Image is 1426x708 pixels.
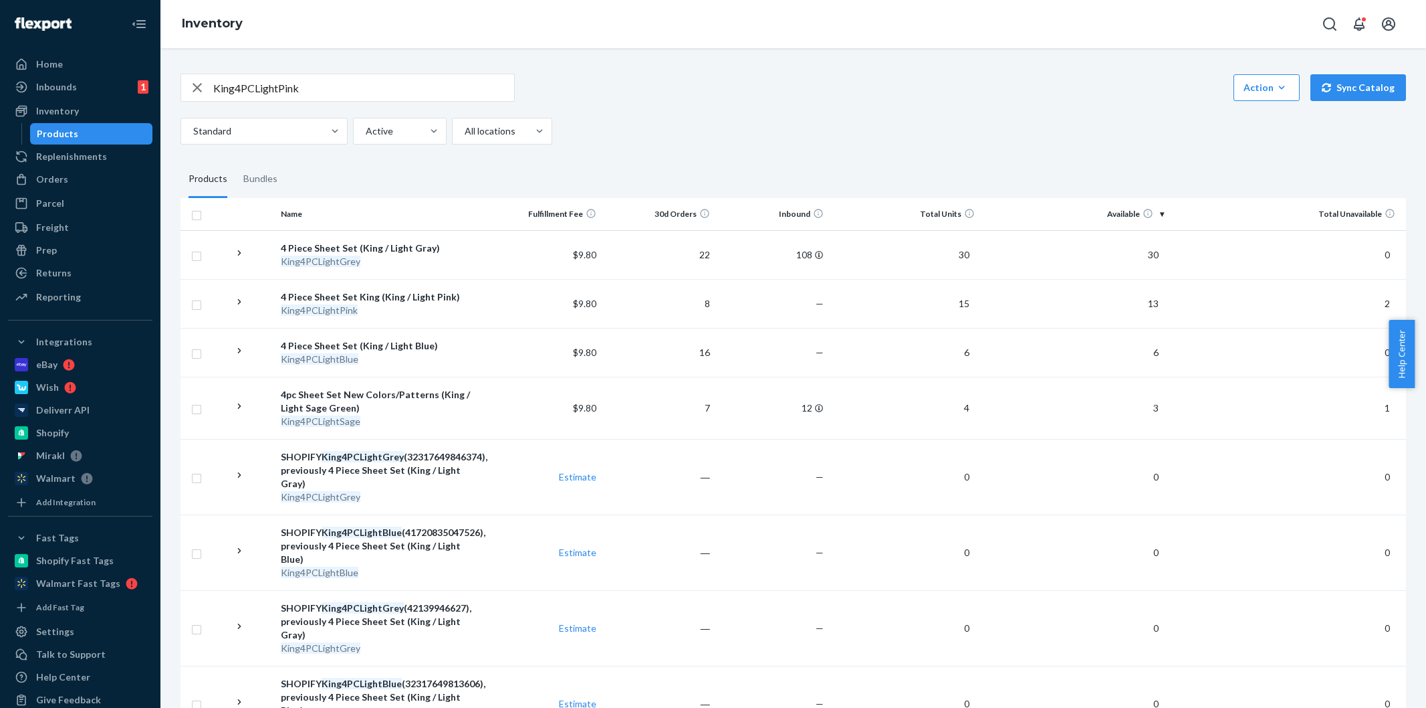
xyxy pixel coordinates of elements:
th: Available [980,198,1169,230]
div: Wish [36,381,59,394]
div: Walmart Fast Tags [36,577,120,590]
div: Returns [36,266,72,280]
a: Walmart Fast Tags [8,573,152,594]
div: Replenishments [36,150,107,163]
div: Fast Tags [36,531,79,545]
div: Walmart [36,472,76,485]
span: $9.80 [573,347,596,358]
span: 0 [1379,347,1395,358]
span: 0 [1148,622,1164,634]
em: King4PCLightGrey [322,602,404,614]
a: Settings [8,621,152,642]
span: — [816,347,824,358]
span: 0 [1379,622,1395,634]
em: King4PCLightBlue [281,567,358,578]
div: Inbounds [36,80,77,94]
div: Home [36,58,63,71]
button: Talk to Support [8,644,152,665]
a: Mirakl [8,445,152,466]
input: Active [364,124,366,138]
div: Inventory [36,104,79,118]
em: King4PCLightGrey [281,642,360,654]
span: 1 [1379,402,1395,414]
td: 12 [715,377,829,439]
span: $9.80 [573,249,596,260]
a: Freight [8,217,152,238]
em: King4PCLightSage [281,416,360,427]
span: 0 [1379,547,1395,558]
div: Settings [36,625,74,638]
span: $9.80 [573,402,596,414]
div: Give Feedback [36,693,101,707]
em: King4PCLightGrey [281,491,360,503]
a: Walmart [8,468,152,489]
button: Integrations [8,331,152,353]
div: Deliverr API [36,404,90,417]
a: Deliverr API [8,400,152,421]
a: Shopify Fast Tags [8,550,152,571]
img: Flexport logo [15,17,72,31]
div: Shopify Fast Tags [36,554,114,567]
a: Returns [8,262,152,284]
a: Shopify [8,422,152,444]
a: Add Fast Tag [8,600,152,616]
div: SHOPIFY (42139946627), previously 4 Piece Sheet Set (King / Light Gray) [281,602,483,642]
span: 6 [1148,347,1164,358]
a: Products [30,123,153,145]
div: Action [1243,81,1290,94]
a: Replenishments [8,146,152,167]
span: 30 [953,249,975,260]
td: 8 [602,279,715,328]
a: Wish [8,377,152,398]
div: Talk to Support [36,648,106,661]
span: 15 [953,298,975,309]
em: King4PCLightPink [281,304,358,316]
span: 0 [959,622,975,634]
div: Products [189,161,227,198]
a: Estimate [559,471,596,482]
button: Fast Tags [8,527,152,549]
td: 108 [715,230,829,279]
div: Products [37,127,78,141]
a: Reporting [8,286,152,308]
div: 4 Piece Sheet Set King (King / Light Pink) [281,290,483,304]
span: 0 [959,547,975,558]
th: Fulfillment Fee [488,198,602,230]
div: Orders [36,173,68,186]
div: 1 [138,80,148,94]
div: Reporting [36,290,81,304]
span: — [816,471,824,482]
span: 4 [959,402,975,414]
div: Add Fast Tag [36,602,84,613]
button: Open Search Box [1316,11,1343,37]
em: King4PCLightGrey [322,451,404,462]
span: 0 [1148,471,1164,482]
div: SHOPIFY (41720835047526), previously 4 Piece Sheet Set (King / Light Blue) [281,526,483,566]
div: eBay [36,358,57,371]
button: Sync Catalog [1310,74,1406,101]
em: King4PCLightBlue [322,527,402,538]
div: Prep [36,244,57,257]
a: Help Center [8,667,152,688]
div: Freight [36,221,69,234]
span: 0 [959,471,975,482]
button: Action [1233,74,1300,101]
span: Help Center [1389,320,1415,388]
a: Orders [8,169,152,190]
div: Shopify [36,426,69,440]
span: 30 [1143,249,1164,260]
span: $9.80 [573,298,596,309]
a: Estimate [559,547,596,558]
div: SHOPIFY (32317649846374), previously 4 Piece Sheet Set (King / Light Gray) [281,450,483,491]
input: All locations [463,124,465,138]
button: Close Navigation [126,11,152,37]
span: — [816,547,824,558]
td: ― [602,439,715,515]
iframe: Opens a widget where you can chat to one of our agents [1341,668,1413,701]
div: Integrations [36,335,92,349]
a: Inbounds1 [8,76,152,98]
a: Prep [8,240,152,261]
span: 2 [1379,298,1395,309]
th: 30d Orders [602,198,715,230]
ol: breadcrumbs [171,5,253,43]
